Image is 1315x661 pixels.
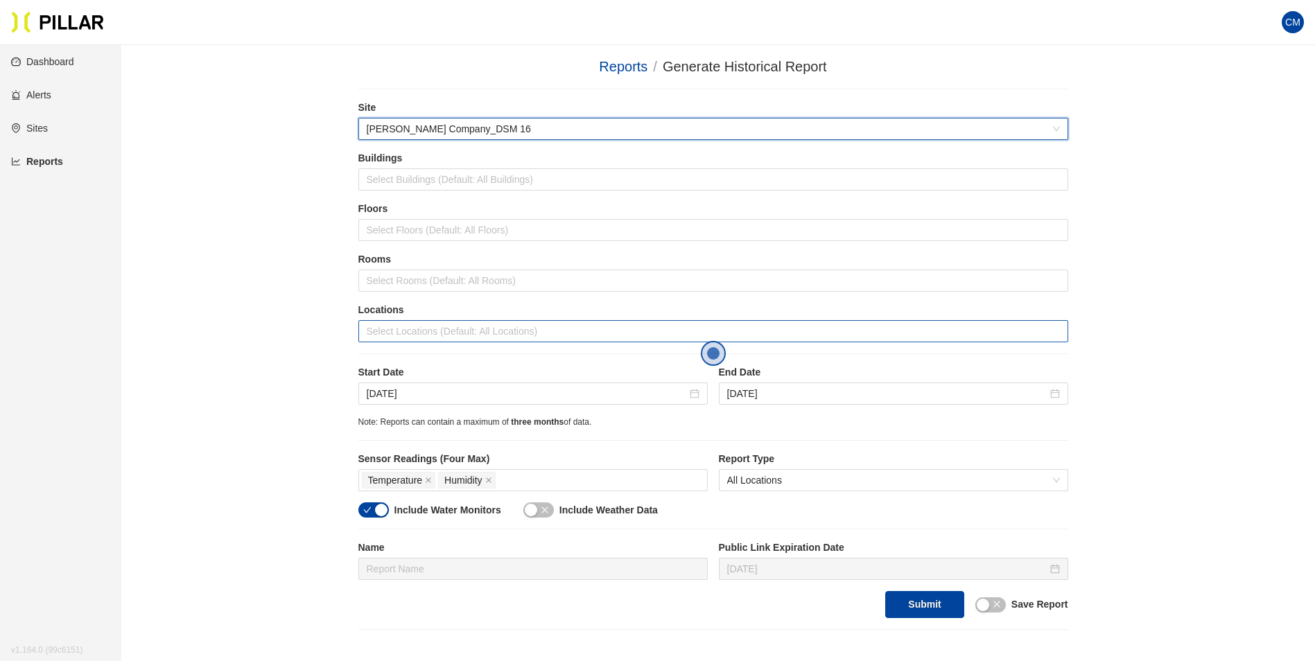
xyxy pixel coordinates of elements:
[993,600,1001,608] span: close
[1011,597,1068,612] label: Save Report
[727,470,1060,491] span: All Locations
[885,591,964,618] button: Submit
[444,473,482,488] span: Humidity
[653,59,657,74] span: /
[719,452,1068,466] label: Report Type
[11,156,63,167] a: line-chartReports
[358,100,1068,115] label: Site
[358,365,708,380] label: Start Date
[485,477,492,485] span: close
[367,118,1060,139] span: Weitz Company_DSM 16
[719,365,1068,380] label: End Date
[358,558,708,580] input: Report Name
[701,341,726,366] button: Open the dialog
[559,503,658,518] label: Include Weather Data
[358,540,708,555] label: Name
[11,56,74,67] a: dashboardDashboard
[358,202,1068,216] label: Floors
[11,123,48,134] a: environmentSites
[541,506,549,514] span: close
[727,561,1047,576] input: Sep 23, 2025
[511,417,564,427] span: three months
[727,386,1047,401] input: Sep 9, 2025
[367,386,687,401] input: Sep 2, 2025
[599,59,647,74] a: Reports
[358,452,708,466] label: Sensor Readings (Four Max)
[425,477,432,485] span: close
[11,11,104,33] img: Pillar Technologies
[663,59,827,74] span: Generate Historical Report
[358,416,1068,429] div: Note: Reports can contain a maximum of of data.
[358,303,1068,317] label: Locations
[719,540,1068,555] label: Public Link Expiration Date
[11,89,51,100] a: alertAlerts
[368,473,423,488] span: Temperature
[1285,11,1300,33] span: CM
[358,252,1068,267] label: Rooms
[358,151,1068,166] label: Buildings
[363,506,372,514] span: check
[394,503,501,518] label: Include Water Monitors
